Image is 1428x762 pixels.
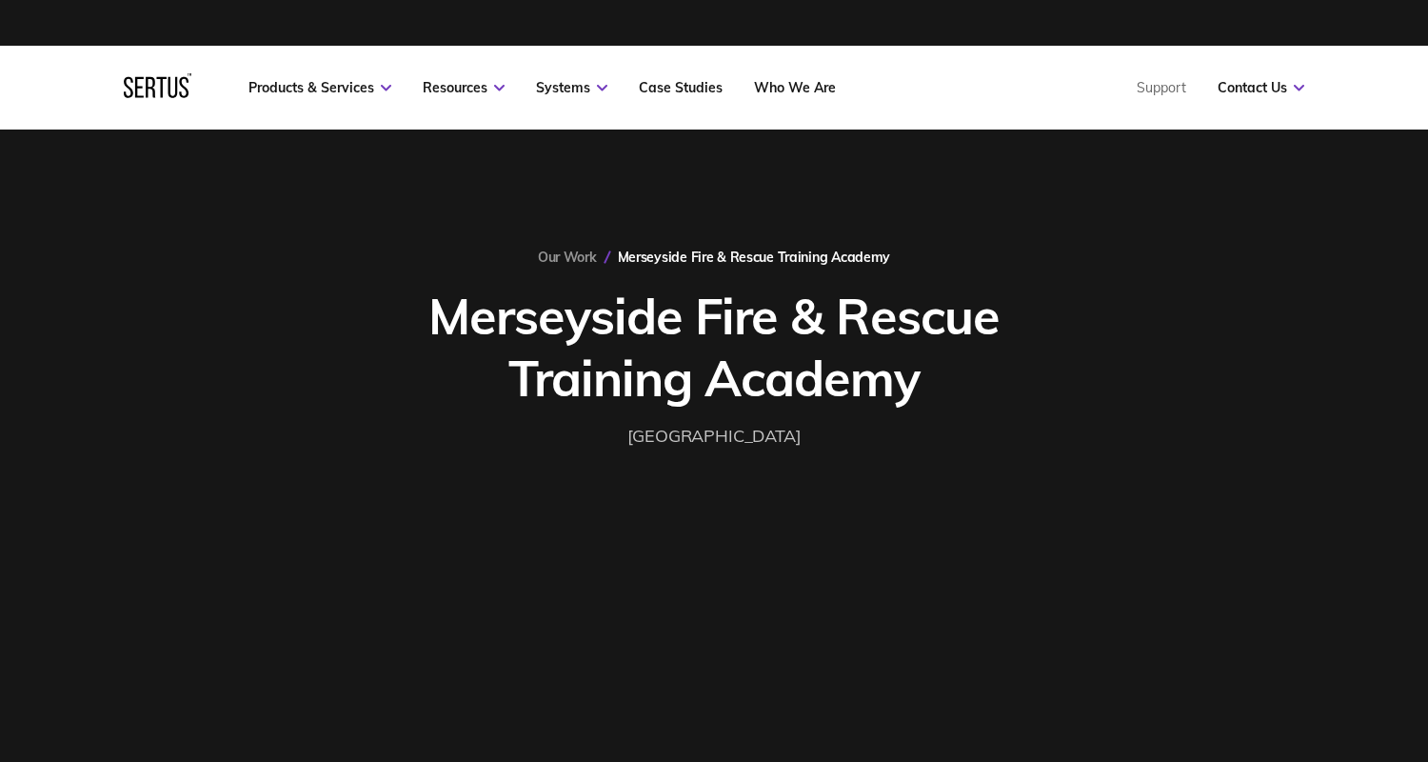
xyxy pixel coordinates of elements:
a: Contact Us [1218,79,1304,96]
a: Who We Are [754,79,836,96]
div: [GEOGRAPHIC_DATA] [627,423,802,451]
a: Systems [536,79,607,96]
a: Resources [423,79,505,96]
a: Case Studies [639,79,723,96]
h1: Merseyside Fire & Rescue Training Academy [405,285,1023,409]
a: Our Work [538,249,597,266]
a: Products & Services [248,79,391,96]
a: Support [1137,79,1186,96]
